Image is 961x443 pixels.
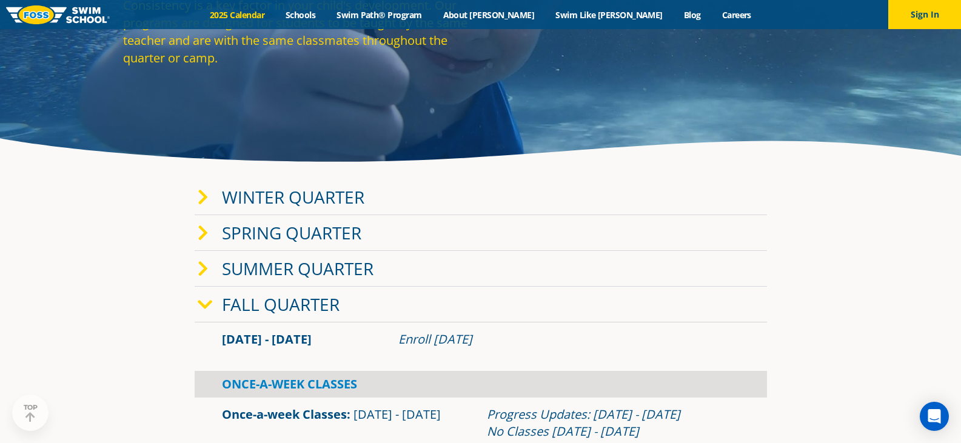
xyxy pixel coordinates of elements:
a: Blog [673,9,711,21]
div: Once-A-Week Classes [195,371,767,398]
a: Summer Quarter [222,257,373,280]
div: Open Intercom Messenger [920,402,949,431]
a: Swim Path® Program [326,9,432,21]
a: Swim Like [PERSON_NAME] [545,9,674,21]
a: Spring Quarter [222,221,361,244]
div: TOP [24,404,38,422]
span: [DATE] - [DATE] [353,406,441,422]
a: Once-a-week Classes [222,406,347,422]
div: Enroll [DATE] [398,331,740,348]
a: Winter Quarter [222,185,364,208]
a: Careers [711,9,762,21]
img: FOSS Swim School Logo [6,5,110,24]
a: About [PERSON_NAME] [432,9,545,21]
a: Fall Quarter [222,293,340,316]
a: 2025 Calendar [199,9,275,21]
span: [DATE] - [DATE] [222,331,312,347]
a: Schools [275,9,326,21]
div: Progress Updates: [DATE] - [DATE] No Classes [DATE] - [DATE] [487,406,740,440]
